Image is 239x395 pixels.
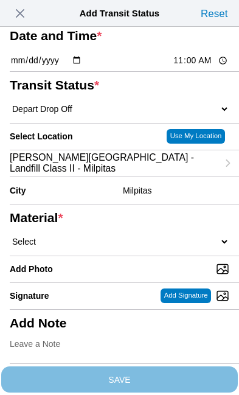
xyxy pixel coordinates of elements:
[10,152,218,174] span: [PERSON_NAME][GEOGRAPHIC_DATA] - Landfill Class II - Milpitas
[10,78,224,93] ion-label: Transit Status
[10,29,224,43] ion-label: Date and Time
[10,211,224,225] ion-label: Material
[10,131,72,141] label: Select Location
[10,186,118,195] ion-label: City
[198,4,230,23] ion-button: Reset
[161,288,211,303] ion-button: Add Signature
[10,316,224,330] ion-label: Add Note
[10,291,49,301] label: Signature
[167,129,225,144] ion-button: Use My Location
